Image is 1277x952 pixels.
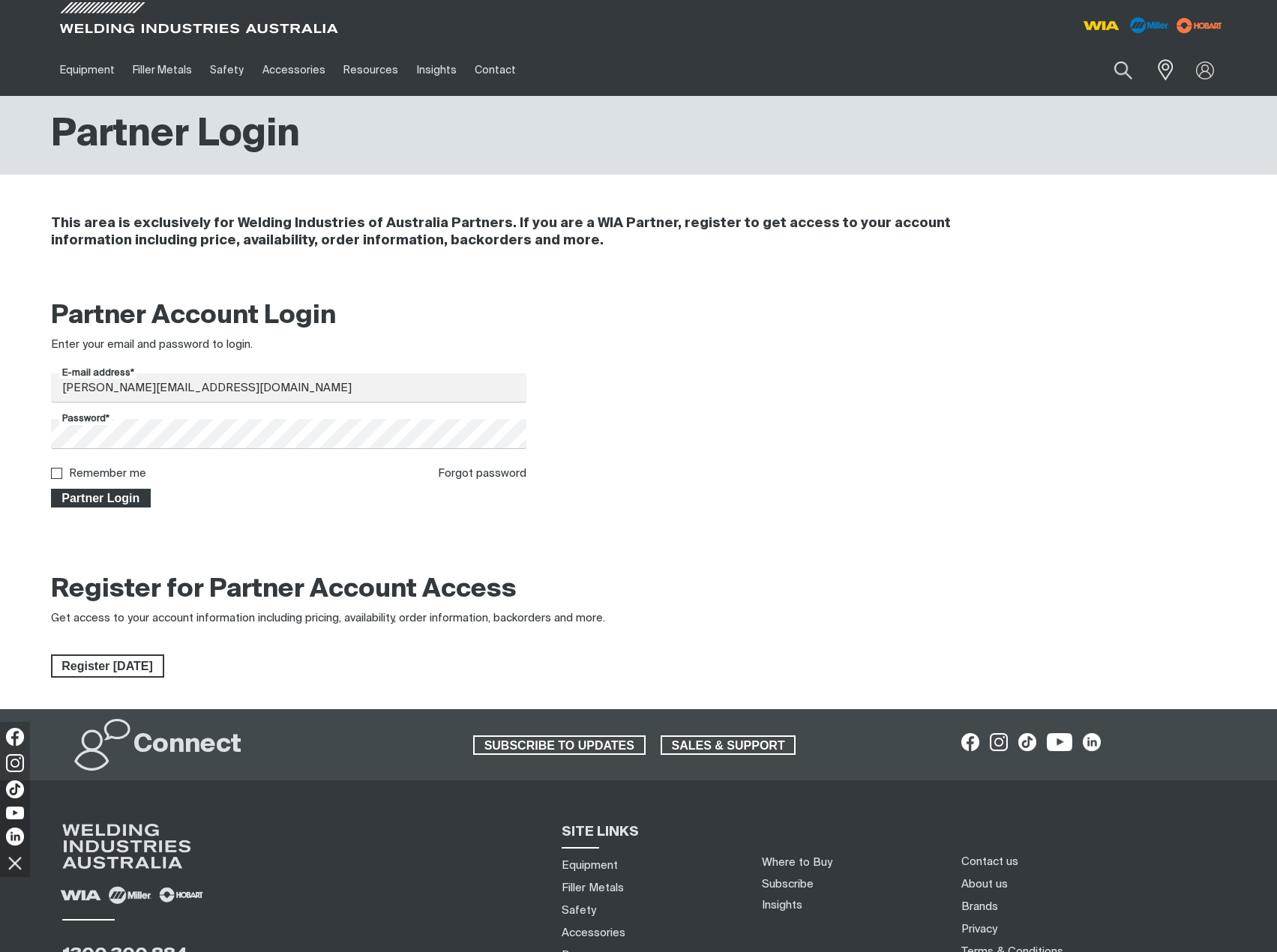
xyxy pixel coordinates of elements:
img: LinkedIn [6,828,24,846]
button: Search products [1098,52,1149,88]
a: Insights [407,44,465,96]
a: Privacy [961,921,997,937]
span: Get access to your account information including pricing, availability, order information, backor... [51,612,605,624]
span: SUBSCRIBE TO UPDATES [475,735,644,755]
nav: Main [51,44,933,96]
a: Insights [762,900,802,911]
a: Forgot password [438,468,526,479]
a: About us [961,876,1008,892]
a: Filler Metals [562,880,624,896]
div: Enter your email and password to login. [51,337,527,354]
a: SALES & SUPPORT [661,735,796,755]
span: Partner Login [52,489,150,508]
img: YouTube [6,807,24,819]
img: TikTok [6,780,24,798]
img: miller [1172,14,1227,37]
a: Filler Metals [124,44,201,96]
a: Contact us [961,854,1018,870]
a: Where to Buy [762,857,832,868]
a: Safety [562,903,596,918]
input: Product name or item number... [1078,52,1148,88]
label: Remember me [69,468,146,479]
a: Equipment [51,44,124,96]
span: SITE LINKS [562,825,639,839]
a: Safety [201,44,253,96]
a: Contact [466,44,525,96]
img: Facebook [6,728,24,746]
h4: This area is exclusively for Welding Industries of Australia Partners. If you are a WIA Partner, ... [51,215,1027,250]
a: Subscribe [762,879,814,890]
a: Accessories [253,44,334,96]
button: Partner Login [51,489,151,508]
a: Register Today [51,654,164,678]
h1: Partner Login [51,111,300,160]
h2: Connect [133,729,241,762]
a: SUBSCRIBE TO UPDATES [473,735,646,755]
a: Accessories [562,925,625,941]
h2: Register for Partner Account Access [51,573,517,606]
span: Register [DATE] [52,654,163,678]
img: hide socials [2,850,28,876]
a: Brands [961,899,998,915]
h2: Partner Account Login [51,300,527,333]
a: Equipment [562,858,618,873]
a: Resources [334,44,407,96]
img: Instagram [6,754,24,772]
span: SALES & SUPPORT [662,735,795,755]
